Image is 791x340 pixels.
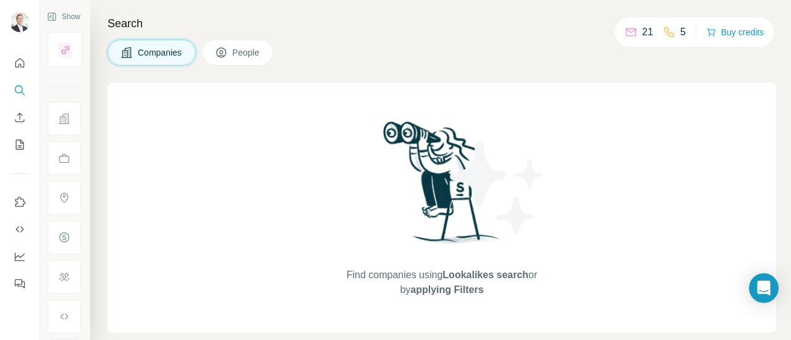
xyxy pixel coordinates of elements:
button: Feedback [10,273,30,295]
span: applying Filters [410,284,483,295]
button: My lists [10,134,30,156]
div: Open Intercom Messenger [749,273,779,303]
button: Use Surfe API [10,218,30,240]
button: Quick start [10,52,30,74]
button: Dashboard [10,245,30,268]
span: Lookalikes search [442,270,528,280]
button: Use Surfe on LinkedIn [10,191,30,213]
img: Surfe Illustration - Stars [442,132,553,244]
span: People [232,46,261,59]
p: 21 [642,25,653,40]
span: Find companies using or by [343,268,541,297]
img: Surfe Illustration - Woman searching with binoculars [378,118,506,256]
button: Buy credits [706,23,764,41]
img: Avatar [10,12,30,32]
h4: Search [108,15,776,32]
button: Show [38,7,89,26]
button: Enrich CSV [10,106,30,129]
span: Companies [138,46,183,59]
button: Search [10,79,30,101]
p: 5 [680,25,686,40]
